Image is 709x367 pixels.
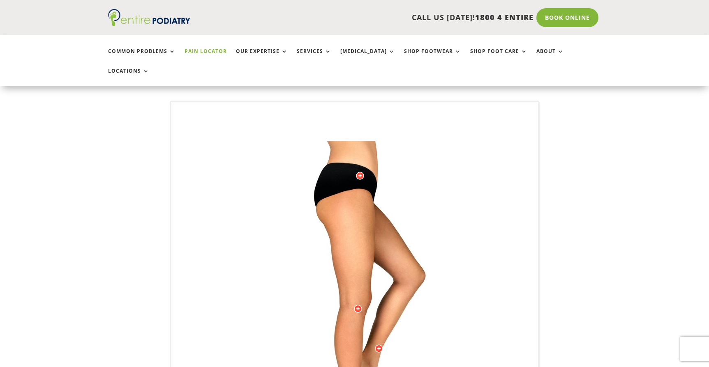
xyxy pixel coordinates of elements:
a: Shop Footwear [404,48,461,66]
a: Book Online [536,8,598,27]
a: Locations [108,68,149,86]
a: Shop Foot Care [470,48,527,66]
a: Pain Locator [185,48,227,66]
img: logo (1) [108,9,190,26]
a: About [536,48,564,66]
p: CALL US [DATE]! [222,12,533,23]
a: [MEDICAL_DATA] [340,48,395,66]
span: 1800 4 ENTIRE [475,12,533,22]
a: Entire Podiatry [108,20,190,28]
a: Common Problems [108,48,176,66]
a: Our Expertise [236,48,288,66]
a: Services [297,48,331,66]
